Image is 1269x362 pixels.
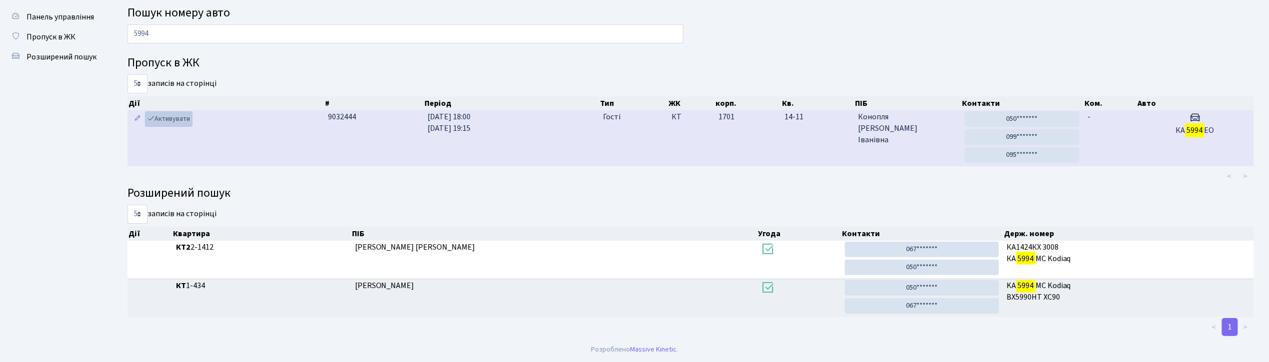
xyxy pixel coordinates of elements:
[127,186,1254,201] h4: Розширений пошук
[1016,279,1035,293] mark: 5994
[5,27,105,47] a: Пропуск в ЖК
[127,227,172,241] th: Дії
[176,242,190,253] b: КТ2
[5,47,105,67] a: Розширений пошук
[854,96,961,110] th: ПІБ
[26,31,75,42] span: Пропуск в ЖК
[127,205,147,224] select: записів на сторінці
[1136,96,1254,110] th: Авто
[355,242,475,253] span: [PERSON_NAME] [PERSON_NAME]
[131,111,143,127] a: Редагувати
[355,280,414,291] span: [PERSON_NAME]
[127,96,324,110] th: Дії
[630,344,676,355] a: Massive Kinetic
[785,111,850,123] span: 14-11
[351,227,757,241] th: ПІБ
[781,96,854,110] th: Кв.
[26,51,96,62] span: Розширений пошук
[961,96,1084,110] th: Контакти
[591,344,678,355] div: Розроблено .
[603,111,620,123] span: Гості
[1087,111,1090,122] span: -
[26,11,94,22] span: Панель управління
[127,56,1254,70] h4: Пропуск в ЖК
[176,280,346,292] span: 1-434
[127,74,147,93] select: записів на сторінці
[5,7,105,27] a: Панель управління
[668,96,715,110] th: ЖК
[172,227,350,241] th: Квартира
[718,111,734,122] span: 1701
[1222,318,1238,336] a: 1
[714,96,781,110] th: корп.
[423,96,599,110] th: Період
[757,227,841,241] th: Угода
[1084,96,1137,110] th: Ком.
[1140,126,1250,135] h5: КА ЕО
[127,205,216,224] label: записів на сторінці
[599,96,668,110] th: Тип
[328,111,356,122] span: 9032444
[1003,227,1254,241] th: Держ. номер
[1007,242,1250,265] span: КА1424КХ 3008 КА МС Kodiaq
[671,111,710,123] span: КТ
[127,74,216,93] label: записів на сторінці
[1185,123,1204,137] mark: 5994
[427,111,470,134] span: [DATE] 18:00 [DATE] 19:15
[858,111,957,146] span: Конопля [PERSON_NAME] Іванівна
[841,227,1003,241] th: Контакти
[176,280,186,291] b: КТ
[1007,280,1250,303] span: KA MC Kodiaq ВХ5990НТ XC90
[127,24,683,43] input: Пошук
[176,242,346,253] span: 2-1412
[145,111,192,127] a: Активувати
[1016,252,1035,266] mark: 5994
[127,4,230,21] span: Пошук номеру авто
[324,96,424,110] th: #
